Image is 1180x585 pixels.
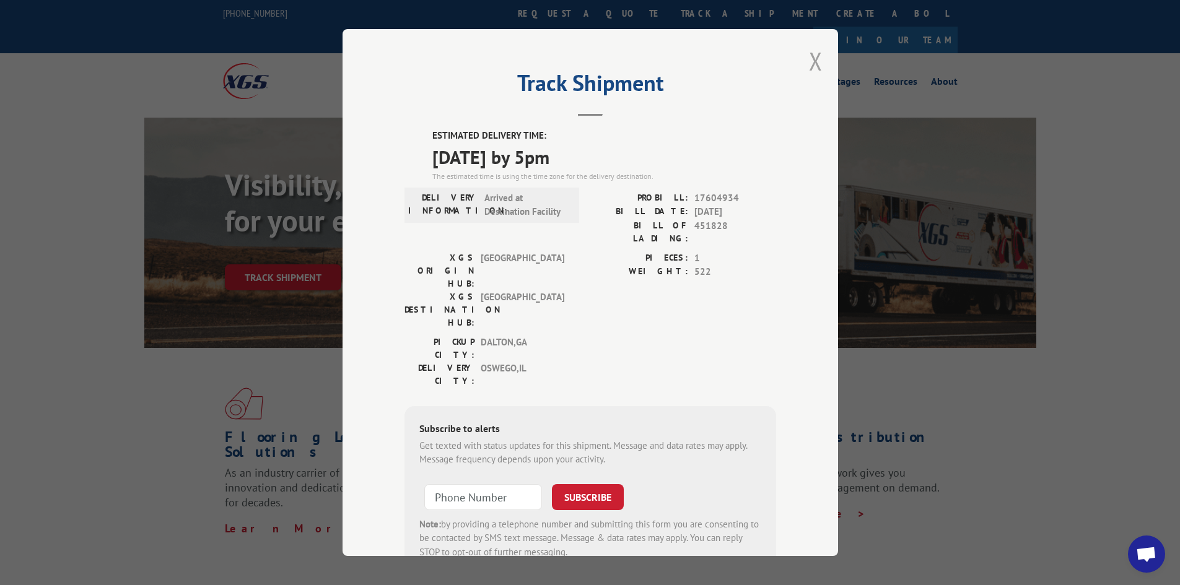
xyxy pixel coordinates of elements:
[694,191,776,206] span: 17604934
[432,171,776,182] div: The estimated time is using the time zone for the delivery destination.
[404,362,474,388] label: DELIVERY CITY:
[1128,535,1165,573] div: Open chat
[809,45,823,77] button: Close modal
[694,205,776,219] span: [DATE]
[404,336,474,362] label: PICKUP CITY:
[590,191,688,206] label: PROBILL:
[424,484,542,510] input: Phone Number
[694,265,776,279] span: 522
[432,143,776,171] span: [DATE] by 5pm
[419,518,761,560] div: by providing a telephone number and submitting this form you are consenting to be contacted by SM...
[419,421,761,439] div: Subscribe to alerts
[590,219,688,245] label: BILL OF LADING:
[694,251,776,266] span: 1
[590,265,688,279] label: WEIGHT:
[419,518,441,530] strong: Note:
[481,362,564,388] span: OSWEGO , IL
[408,191,478,219] label: DELIVERY INFORMATION:
[590,251,688,266] label: PIECES:
[481,251,564,290] span: [GEOGRAPHIC_DATA]
[484,191,568,219] span: Arrived at Destination Facility
[419,439,761,467] div: Get texted with status updates for this shipment. Message and data rates may apply. Message frequ...
[590,205,688,219] label: BILL DATE:
[404,74,776,98] h2: Track Shipment
[404,290,474,329] label: XGS DESTINATION HUB:
[404,251,474,290] label: XGS ORIGIN HUB:
[552,484,624,510] button: SUBSCRIBE
[481,290,564,329] span: [GEOGRAPHIC_DATA]
[694,219,776,245] span: 451828
[481,336,564,362] span: DALTON , GA
[432,129,776,143] label: ESTIMATED DELIVERY TIME:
